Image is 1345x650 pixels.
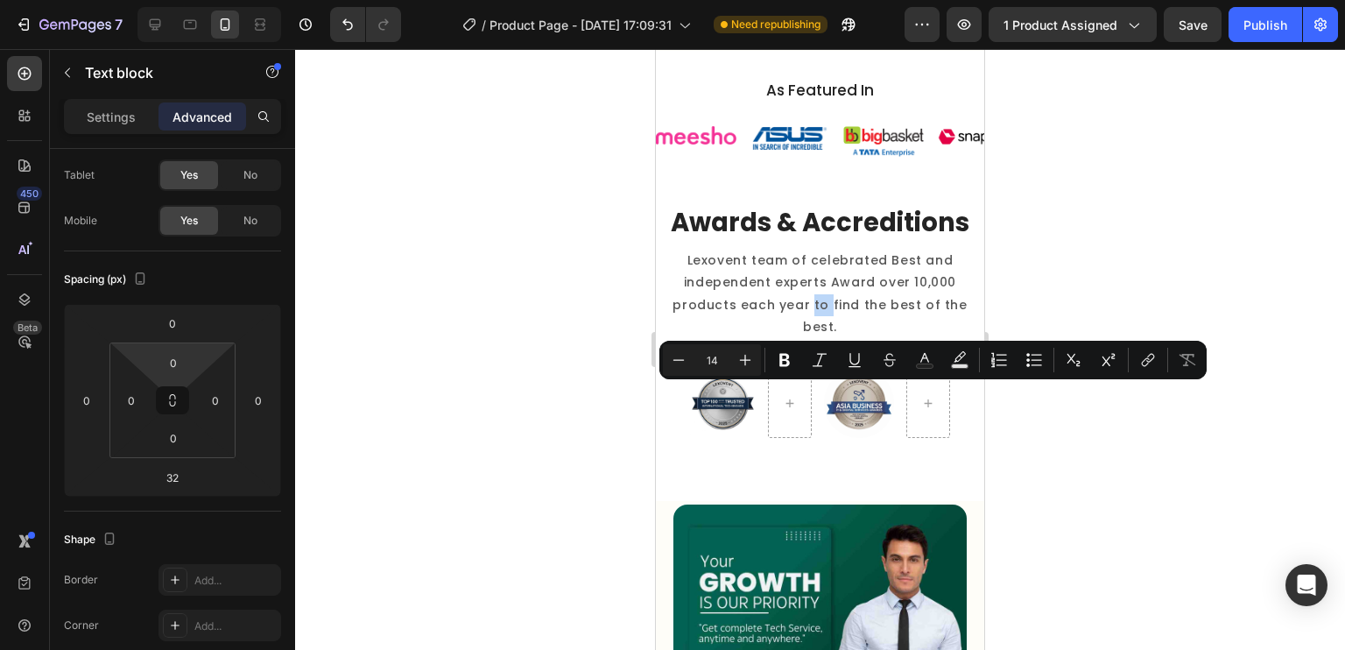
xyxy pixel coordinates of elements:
[168,319,238,389] img: Alt Image
[64,528,120,552] div: Shape
[64,268,151,292] div: Spacing (px)
[64,167,95,183] div: Tablet
[659,341,1207,379] div: Editor contextual toolbar
[156,425,191,451] input: 0px
[115,14,123,35] p: 7
[87,108,136,126] p: Settings
[7,7,130,42] button: 7
[155,310,190,336] input: 0
[243,213,257,229] span: No
[74,387,100,413] input: 0
[180,167,198,183] span: Yes
[245,387,271,413] input: 0
[156,350,191,376] input: 0px
[281,77,362,97] img: gempages_576693825699840763-466d1958-01a7-466b-a377-3218ca831d21.svg
[15,201,313,289] p: Lexovent team of celebrated Best and independent experts Award over 10,000 products each year to ...
[989,7,1157,42] button: 1 product assigned
[180,213,198,229] span: Yes
[194,573,277,589] div: Add...
[1285,564,1327,606] div: Open Intercom Messenger
[1003,16,1117,34] span: 1 product assigned
[489,16,672,34] span: Product Page - [DATE] 17:09:31
[482,16,486,34] span: /
[1179,18,1208,32] span: Save
[15,158,313,191] p: Awards & Accreditions
[64,213,97,229] div: Mobile
[155,464,190,491] input: 2xl
[64,572,98,588] div: Border
[330,7,401,42] div: Undo/Redo
[1164,7,1222,42] button: Save
[13,321,42,335] div: Beta
[34,321,100,387] img: Alt Image
[13,199,315,291] div: Rich Text Editor. Editing area: main
[173,108,232,126] p: Advanced
[118,387,144,413] input: 0px
[1229,7,1302,42] button: Publish
[194,618,277,634] div: Add...
[85,62,234,83] p: Text block
[64,618,99,633] div: Corner
[731,17,820,32] span: Need republishing
[202,387,229,413] input: 0px
[656,49,984,650] iframe: Design area
[17,187,42,201] div: 450
[243,167,257,183] span: No
[1243,16,1287,34] div: Publish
